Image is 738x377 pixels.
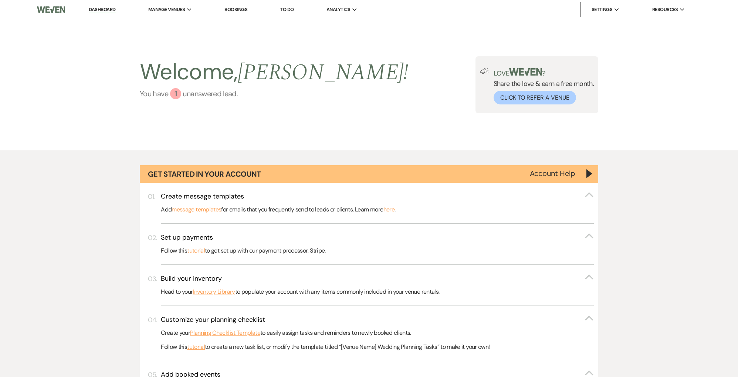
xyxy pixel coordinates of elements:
[494,68,594,77] p: Love ?
[530,170,575,177] button: Account Help
[187,246,205,256] a: tutorial
[326,6,350,13] span: Analytics
[148,169,261,179] h1: Get Started in Your Account
[161,315,594,324] button: Customize your planning checklist
[161,192,244,201] h3: Create message templates
[161,192,594,201] button: Create message templates
[652,6,678,13] span: Resources
[592,6,613,13] span: Settings
[238,56,409,90] span: [PERSON_NAME] !
[161,342,594,352] p: Follow this to create a new task list, or modify the template titled “[Venue Name] Wedding Planni...
[489,68,594,104] div: Share the love & earn a free month.
[89,6,115,13] a: Dashboard
[140,88,409,99] a: You have 1 unanswered lead.
[161,274,594,283] button: Build your inventory
[161,233,213,242] h3: Set up payments
[161,246,594,256] p: Follow this to get set up with our payment processor, Stripe.
[509,68,542,76] img: weven-logo-green.svg
[224,6,247,13] a: Bookings
[148,6,185,13] span: Manage Venues
[37,2,65,17] img: Weven Logo
[161,315,265,324] h3: Customize your planning checklist
[161,287,594,297] p: Head to your to populate your account with any items commonly included in your venue rentals.
[161,205,594,214] p: Add for emails that you frequently send to leads or clients. Learn more .
[187,342,205,352] a: tutorial
[161,328,594,338] p: Create your to easily assign tasks and reminders to newly booked clients.
[161,233,594,242] button: Set up payments
[193,287,235,297] a: Inventory Library
[190,328,260,338] a: Planning Checklist Template
[280,6,294,13] a: To Do
[172,205,221,214] a: message templates
[170,88,181,99] div: 1
[140,56,409,88] h2: Welcome,
[480,68,489,74] img: loud-speaker-illustration.svg
[161,274,222,283] h3: Build your inventory
[383,205,395,214] a: here
[494,91,576,104] button: Click to Refer a Venue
